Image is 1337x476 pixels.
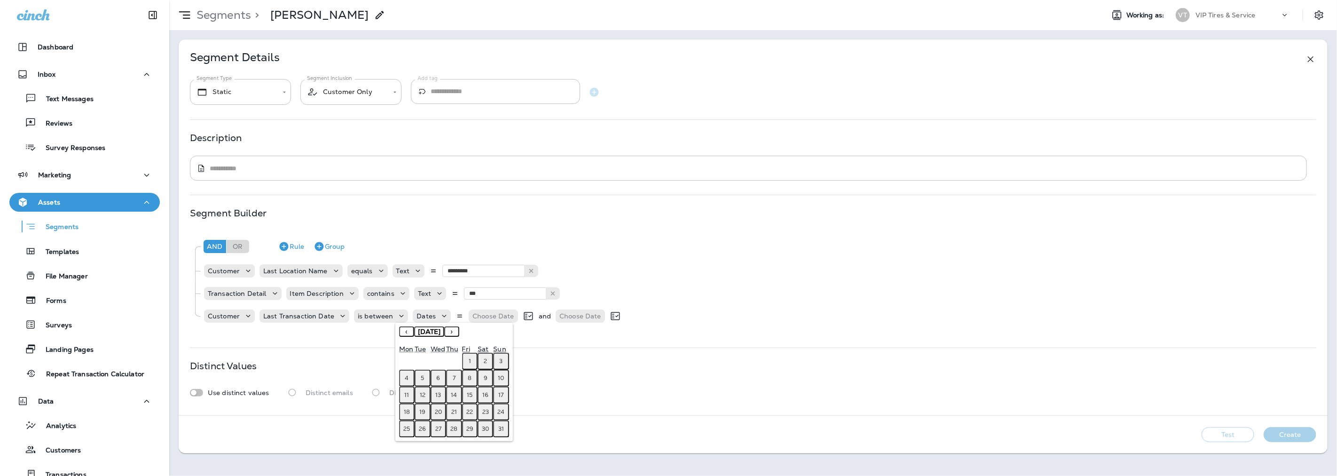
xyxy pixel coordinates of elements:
[415,404,430,420] button: August 19, 2025
[36,272,88,281] p: File Manager
[307,75,352,82] label: Segment Inclusion
[431,404,446,420] button: August 20, 2025
[404,425,410,433] abbr: August 25, 2025
[37,422,76,431] p: Analytics
[9,339,160,359] button: Landing Pages
[140,6,166,24] button: Collapse Sidebar
[418,327,440,336] span: [DATE]
[482,425,489,433] abbr: August 30, 2025
[9,38,160,56] button: Dashboard
[415,420,430,437] button: August 26, 2025
[478,387,493,404] button: August 16, 2025
[37,297,66,306] p: Forms
[389,389,468,397] p: Distinct phone numbers
[446,370,462,387] button: August 7, 2025
[478,404,493,420] button: August 23, 2025
[435,425,441,433] abbr: August 27, 2025
[435,408,442,416] abbr: August 20, 2025
[307,86,386,98] div: Customer Only
[399,420,415,437] button: August 25, 2025
[36,223,79,232] p: Segments
[36,144,105,153] p: Survey Responses
[9,88,160,108] button: Text Messages
[446,387,462,404] button: August 14, 2025
[399,345,413,353] abbr: Monday
[484,357,487,365] abbr: August 2, 2025
[559,312,601,320] p: Choose Date
[36,248,79,257] p: Templates
[466,425,473,433] abbr: August 29, 2025
[208,312,240,320] p: Customer
[263,267,328,275] p: Last Location Name
[431,420,446,437] button: August 27, 2025
[9,266,160,286] button: File Manager
[197,87,276,98] div: Static
[482,408,489,416] abbr: August 23, 2025
[36,446,81,455] p: Customers
[420,391,425,399] abbr: August 12, 2025
[38,171,71,179] p: Marketing
[9,137,160,157] button: Survey Responses
[270,8,369,22] div: Littleton Celimo
[399,326,414,337] button: ‹
[462,387,478,404] button: August 15, 2025
[462,420,478,437] button: August 29, 2025
[453,374,456,382] abbr: August 7, 2025
[493,404,509,420] button: August 24, 2025
[493,370,509,387] button: August 10, 2025
[419,425,426,433] abbr: August 26, 2025
[493,387,509,404] button: August 17, 2025
[9,216,160,237] button: Segments
[37,370,144,379] p: Repeat Transaction Calculator
[190,209,267,217] p: Segment Builder
[208,290,267,297] p: Transaction Detail
[251,8,259,22] p: >
[478,370,493,387] button: August 9, 2025
[38,71,55,78] p: Inbox
[415,345,426,353] abbr: Tuesday
[275,239,308,254] button: Rule
[399,404,415,420] button: August 18, 2025
[38,397,54,405] p: Data
[1264,427,1316,442] button: Create
[539,312,551,320] p: and
[36,321,72,330] p: Surveys
[306,389,353,397] p: Distinct emails
[446,404,462,420] button: August 21, 2025
[420,408,426,416] abbr: August 19, 2025
[227,240,249,253] div: Or
[498,425,504,433] abbr: August 31, 2025
[417,312,436,320] p: Dates
[405,374,409,382] abbr: August 4, 2025
[451,391,457,399] abbr: August 14, 2025
[190,362,257,370] p: Distinct Values
[193,8,251,22] p: Segments
[204,240,226,253] div: And
[418,290,432,297] p: Text
[462,353,478,370] button: August 1, 2025
[396,267,410,275] p: Text
[9,392,160,411] button: Data
[484,374,488,382] abbr: August 9, 2025
[415,370,430,387] button: August 5, 2025
[417,75,438,82] label: Add tag
[1176,8,1190,22] div: VT
[270,8,369,22] p: [PERSON_NAME]
[478,345,488,353] abbr: Saturday
[1311,7,1328,24] button: Settings
[9,415,160,435] button: Analytics
[451,408,457,416] abbr: August 21, 2025
[36,346,94,355] p: Landing Pages
[36,119,72,128] p: Reviews
[197,75,232,82] label: Segment Type
[38,43,73,51] p: Dashboard
[450,425,457,433] abbr: August 28, 2025
[405,391,409,399] abbr: August 11, 2025
[310,239,348,254] button: Group
[208,267,240,275] p: Customer
[415,387,430,404] button: August 12, 2025
[436,374,440,382] abbr: August 6, 2025
[431,387,446,404] button: August 13, 2025
[9,166,160,184] button: Marketing
[37,95,94,104] p: Text Messages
